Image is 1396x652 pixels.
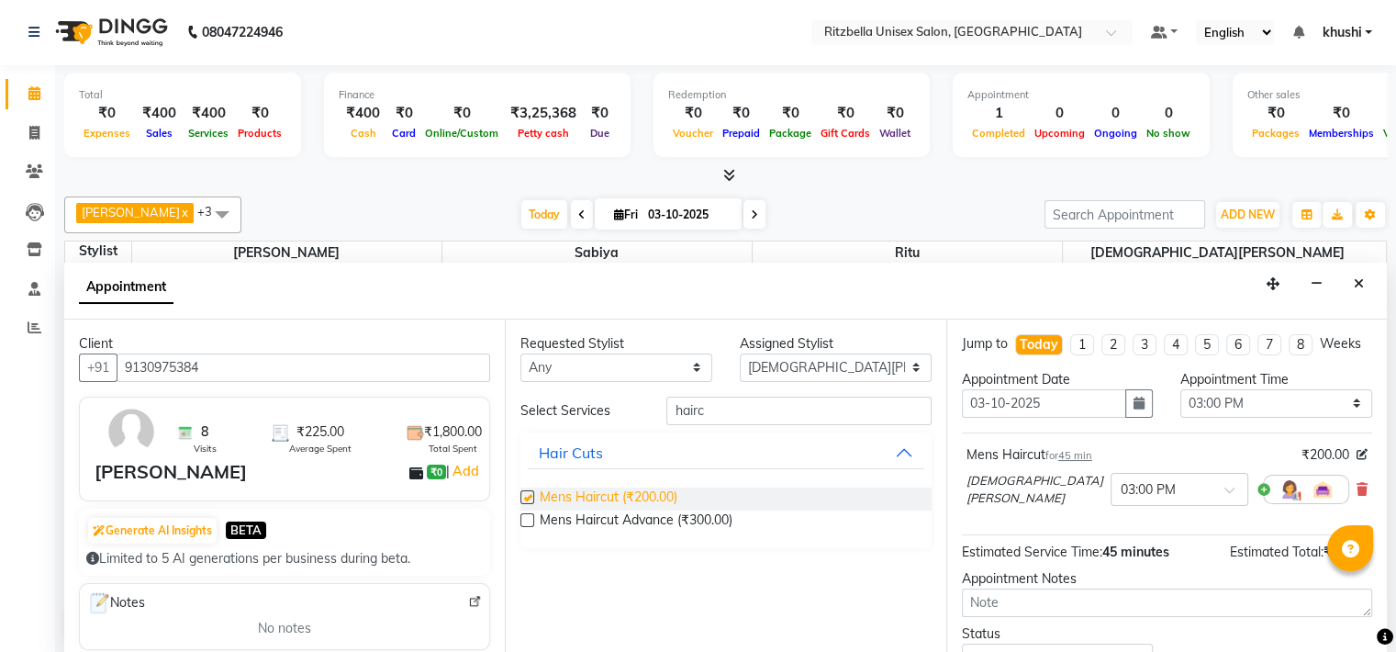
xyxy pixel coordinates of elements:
div: ₹0 [1304,103,1379,124]
div: Jump to [962,334,1008,354]
li: 2 [1101,334,1125,355]
span: ADD NEW [1221,208,1275,221]
div: Status [962,624,1154,644]
div: Select Services [507,401,653,421]
img: logo [47,6,173,58]
span: [DEMOGRAPHIC_DATA][PERSON_NAME] [1063,242,1373,264]
span: Online/Custom [420,127,503,140]
div: 0 [1142,103,1195,124]
div: ₹0 [765,103,816,124]
span: Card [387,127,420,140]
img: Interior.png [1312,478,1334,500]
div: Appointment Notes [962,569,1372,589]
span: Sabiya [442,242,752,264]
small: for [1045,449,1092,462]
b: 08047224946 [202,6,283,58]
div: ₹400 [184,103,233,124]
div: Limited to 5 AI generations per business during beta. [86,549,483,568]
span: 45 min [1058,449,1092,462]
li: 3 [1133,334,1156,355]
div: Assigned Stylist [740,334,932,354]
span: Appointment [79,271,173,304]
button: ADD NEW [1216,202,1279,228]
span: Packages [1247,127,1304,140]
button: +91 [79,354,117,382]
span: khushi [1322,23,1361,42]
button: Generate AI Insights [88,518,217,544]
div: 0 [1089,103,1142,124]
span: No show [1142,127,1195,140]
div: Mens Haircut [966,445,1092,465]
span: Estimated Total: [1230,544,1323,560]
span: Ritu [753,242,1062,264]
div: Appointment [967,87,1195,103]
div: ₹0 [816,103,875,124]
span: ₹200.00 [1323,544,1372,560]
span: Sales [141,127,177,140]
span: Cash [346,127,381,140]
span: Gift Cards [816,127,875,140]
div: ₹0 [875,103,915,124]
span: | [446,460,482,482]
span: Services [184,127,233,140]
span: Wallet [875,127,915,140]
input: yyyy-mm-dd [962,389,1127,418]
li: 6 [1226,334,1250,355]
span: ₹1,800.00 [424,422,482,442]
div: Stylist [65,242,131,261]
span: Completed [967,127,1030,140]
span: ₹225.00 [296,422,344,442]
div: Weeks [1320,334,1361,354]
div: ₹0 [718,103,765,124]
span: ₹200.00 [1301,445,1349,465]
div: Requested Stylist [520,334,712,354]
span: Due [586,127,614,140]
a: Add [450,460,482,482]
div: ₹0 [79,103,135,124]
li: 4 [1164,334,1188,355]
span: Visits [194,442,217,455]
div: ₹0 [1247,103,1304,124]
span: Total Spent [429,442,477,455]
span: Mens Haircut Advance (₹300.00) [540,511,732,534]
span: Package [765,127,816,140]
li: 1 [1070,334,1094,355]
span: Average Spent [289,442,352,455]
div: ₹0 [233,103,286,124]
input: Search by service name [666,397,931,425]
input: Search by Name/Mobile/Email/Code [117,354,490,382]
div: Appointment Date [962,370,1154,389]
input: 2025-10-03 [642,201,734,229]
span: Fri [609,208,642,221]
div: Hair Cuts [539,442,603,464]
span: 8 [201,422,208,442]
span: 45 minutes [1102,544,1169,560]
div: ₹0 [668,103,718,124]
span: Notes [87,591,145,615]
div: ₹400 [339,103,387,124]
span: BETA [226,522,266,539]
i: Edit price [1357,449,1368,460]
button: Close [1346,270,1372,298]
div: 1 [967,103,1030,124]
span: Petty cash [513,127,574,140]
span: Estimated Service Time: [962,544,1102,560]
span: No notes [258,619,311,638]
div: Today [1020,335,1058,354]
input: Search Appointment [1044,200,1205,229]
div: Appointment Time [1180,370,1372,389]
div: ₹0 [387,103,420,124]
div: ₹0 [420,103,503,124]
span: Prepaid [718,127,765,140]
span: ₹0 [427,465,446,479]
span: +3 [197,204,226,219]
span: Ongoing [1089,127,1142,140]
div: Client [79,334,490,354]
div: 0 [1030,103,1089,124]
span: [PERSON_NAME] [132,242,441,264]
li: 8 [1289,334,1312,355]
div: Finance [339,87,616,103]
li: 7 [1257,334,1281,355]
span: Expenses [79,127,135,140]
span: Products [233,127,286,140]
